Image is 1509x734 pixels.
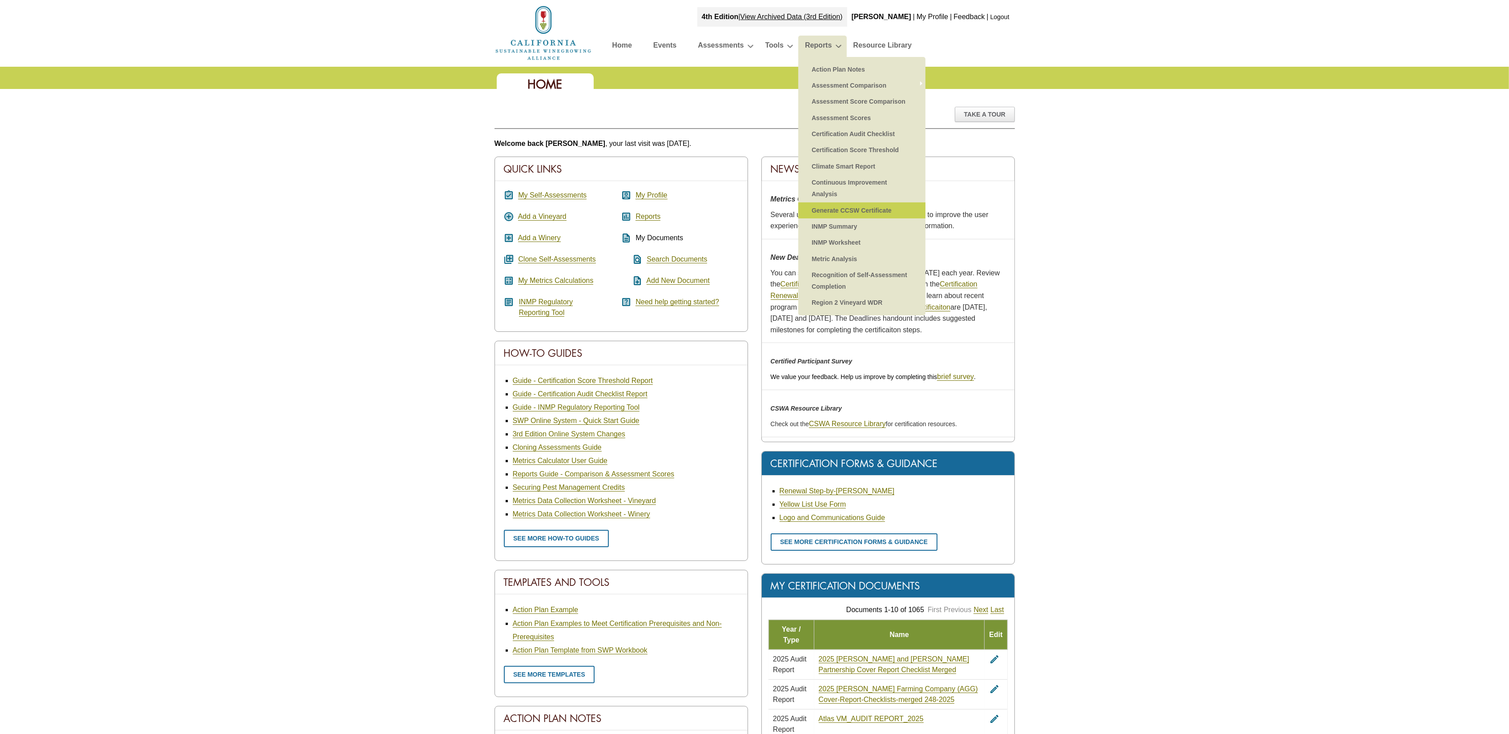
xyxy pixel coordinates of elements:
a: Recognition of Self-Assessment Completion [807,267,917,295]
div: How-To Guides [495,341,748,365]
a: Add New Document [647,277,710,285]
a: Home [612,39,632,55]
i: calculate [504,275,515,286]
a: Search Documents [647,255,707,263]
span: Documents 1-10 of 1065 [846,606,924,613]
a: Reports [636,213,660,221]
i: queue [504,254,515,265]
a: My Profile [636,191,667,199]
i: edit [989,654,1000,665]
a: First [928,606,942,613]
div: Take A Tour [955,107,1015,122]
div: | [986,7,990,27]
a: INMP RegulatoryReporting Tool [519,298,573,317]
i: assessment [621,211,632,222]
i: article [504,297,515,307]
i: account_box [621,190,632,201]
a: Assessment Comparison [807,77,917,93]
div: Certification Forms & Guidance [762,452,1014,476]
a: Reports [805,39,832,55]
strong: New Deadlines [771,254,821,261]
a: View Archived Data (3rd Edition) [740,13,843,20]
a: Assessment Score Comparison [807,93,917,109]
a: 2025 [PERSON_NAME] and [PERSON_NAME] Partnership Cover Report Checklist Merged [819,655,970,674]
a: Events [653,39,676,55]
a: See more templates [504,666,595,683]
a: brief survey [937,373,974,381]
a: Feedback [954,13,985,20]
i: edit [989,684,1000,694]
i: edit [989,714,1000,724]
a: SWP Online System - Quick Start Guide [513,417,640,425]
div: News [762,157,1014,181]
a: Resource Library [853,39,912,55]
div: Quick Links [495,157,748,181]
a: Certification Score Threshold [807,142,917,158]
td: Edit [985,620,1007,649]
span: Several updates were made to the metrics center to improve the user experience and remove under-u... [771,211,989,230]
span: 2025 Audit Report [773,655,807,674]
span: » [919,81,923,90]
a: edit [989,685,1000,693]
a: Metrics Data Collection Worksheet - Winery [513,510,650,518]
div: | [697,7,847,27]
a: Previous [944,606,971,613]
a: Need help getting started? [636,298,719,306]
a: Assessment Scores [807,110,917,126]
a: Yellow List Use Form [780,500,846,508]
div: Templates And Tools [495,570,748,594]
a: Certification Audit Checklist [807,126,917,142]
a: INMP Summary [807,218,917,234]
i: add_box [504,233,515,243]
a: Logout [990,13,1010,20]
strong: Metrics Center Updates [771,195,850,203]
a: Next [974,606,988,614]
a: Securing Pest Management Credits [513,484,625,492]
a: Tools [765,39,784,55]
a: edit [989,655,1000,663]
span: 2025 Audit Report [773,715,807,733]
i: help_center [621,297,632,307]
img: logo_cswa2x.png [495,4,592,61]
i: description [621,233,632,243]
a: Action Plan Examples to Meet Certification Prerequisites and Non-Prerequisites [513,620,722,641]
a: Certification Renewal Steps [781,280,868,288]
a: Metrics Data Collection Worksheet - Vineyard [513,497,656,505]
span: My Documents [636,234,683,242]
a: Reports Guide - Comparison & Assessment Scores [513,470,675,478]
a: Add a Vineyard [518,213,567,221]
em: Certified Participant Survey [771,358,853,365]
i: find_in_page [621,254,643,265]
a: Continuous Improvement Analysis [807,174,917,202]
div: My Certification Documents [762,574,1014,598]
a: Renewal Step-by-[PERSON_NAME] [780,487,895,495]
a: Region 2 Vineyard WDR [807,294,917,311]
b: Welcome back [PERSON_NAME] [495,140,606,147]
span: 2025 Audit Report [773,685,807,703]
p: , your last visit was [DATE]. [495,138,1015,149]
a: Action Plan Notes [807,61,917,77]
b: [PERSON_NAME] [852,13,911,20]
i: add_circle [504,211,515,222]
a: Assessments [698,39,744,55]
div: | [912,7,916,27]
span: Home [528,77,563,92]
a: Cloning Assessments Guide [513,444,602,452]
a: edit [989,715,1000,722]
i: note_add [621,275,643,286]
a: Add a Winery [518,234,561,242]
a: CSWA Resource Library [809,420,886,428]
a: Last [990,606,1004,614]
a: Guide - Certification Score Threshold Report [513,377,653,385]
a: INMP Worksheet [807,234,917,250]
a: My Metrics Calculations [518,277,593,285]
a: Certification Renewal Webinar [771,280,978,300]
a: Climate Smart Report [807,158,917,174]
td: Name [814,620,985,649]
a: Guide - Certification Audit Checklist Report [513,390,648,398]
a: Metric Analysis [807,251,917,267]
a: Atlas VM_AUDIT REPORT_2025 [819,715,924,723]
div: | [949,7,953,27]
p: You can start the Self-Assessment as early as [DATE] each year. Review the handout and watch the ... [771,267,1006,336]
a: Clone Self-Assessments [518,255,596,263]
